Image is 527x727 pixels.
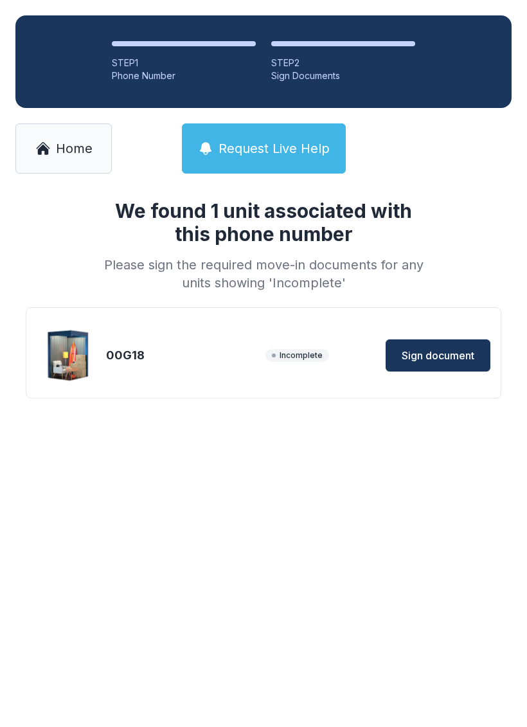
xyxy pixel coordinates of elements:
div: Phone Number [112,69,256,82]
div: STEP 2 [271,57,415,69]
span: Incomplete [265,349,329,362]
div: STEP 1 [112,57,256,69]
span: Sign document [402,348,474,363]
div: 00G18 [106,346,260,364]
div: Please sign the required move-in documents for any units showing 'Incomplete' [99,256,428,292]
span: Home [56,139,93,157]
span: Request Live Help [219,139,330,157]
h1: We found 1 unit associated with this phone number [99,199,428,246]
div: Sign Documents [271,69,415,82]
